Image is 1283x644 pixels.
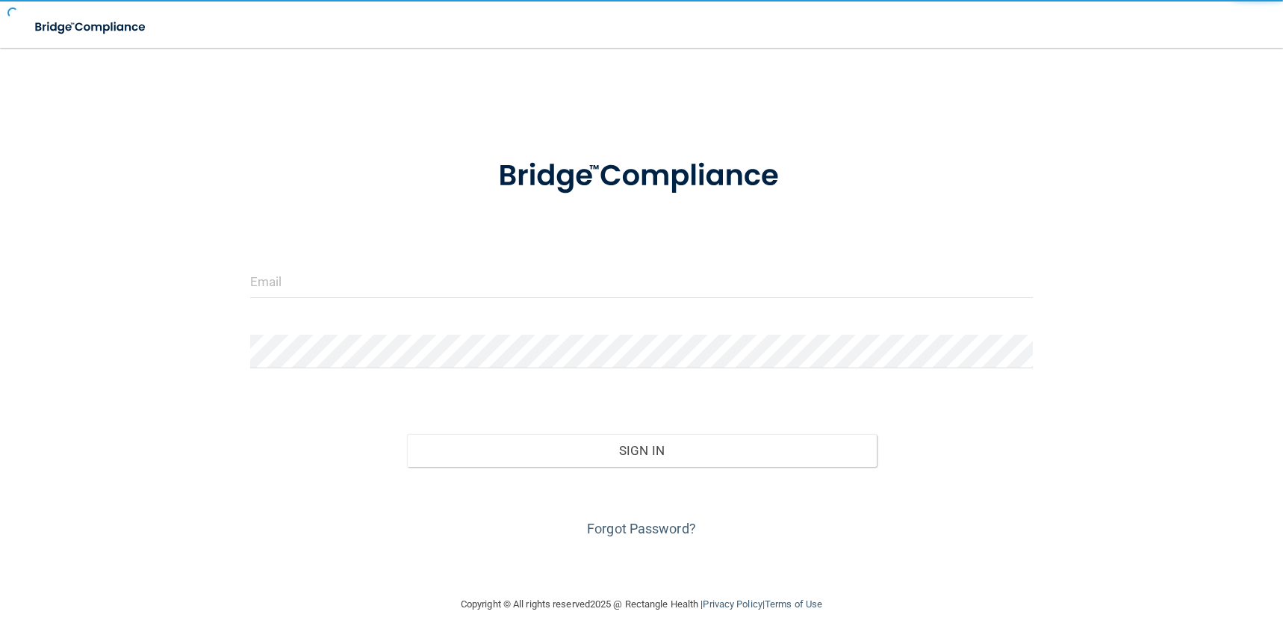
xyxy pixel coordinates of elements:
a: Forgot Password? [587,521,696,536]
img: bridge_compliance_login_screen.278c3ca4.svg [22,12,160,43]
div: Copyright © All rights reserved 2025 @ Rectangle Health | | [369,580,914,628]
a: Terms of Use [765,598,822,610]
input: Email [250,264,1033,298]
a: Privacy Policy [703,598,762,610]
button: Sign In [407,434,877,467]
img: bridge_compliance_login_screen.278c3ca4.svg [467,137,816,215]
